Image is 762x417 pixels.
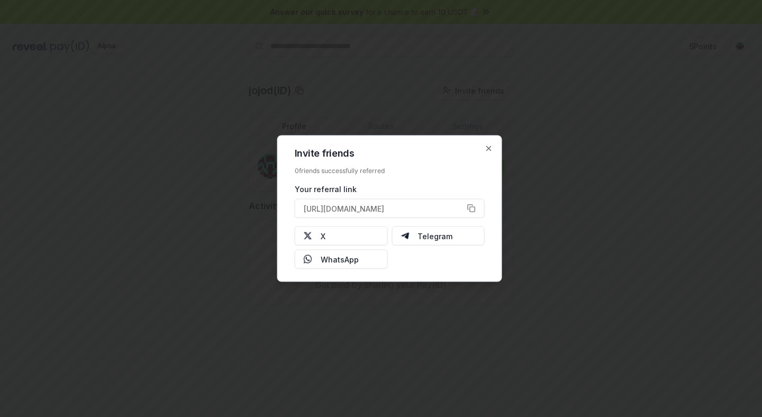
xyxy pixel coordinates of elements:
[401,232,409,240] img: Telegram
[295,250,388,269] button: WhatsApp
[295,226,388,246] button: X
[295,199,485,218] button: [URL][DOMAIN_NAME]
[295,184,485,195] div: Your referral link
[304,255,312,264] img: Whatsapp
[304,232,312,240] img: X
[304,203,384,214] span: [URL][DOMAIN_NAME]
[392,226,485,246] button: Telegram
[295,167,485,175] div: 0 friends successfully referred
[295,149,485,158] h2: Invite friends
